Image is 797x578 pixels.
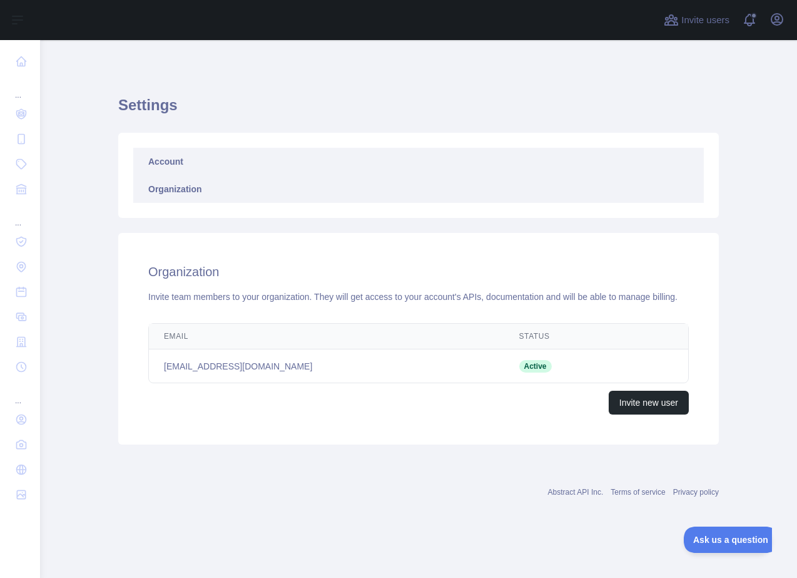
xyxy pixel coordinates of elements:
[661,10,732,30] button: Invite users
[611,488,665,497] a: Terms of service
[149,324,504,349] th: Email
[10,381,30,406] div: ...
[548,488,604,497] a: Abstract API Inc.
[149,349,504,383] td: [EMAIL_ADDRESS][DOMAIN_NAME]
[133,175,704,203] a: Organization
[504,324,629,349] th: Status
[519,360,552,373] span: Active
[133,148,704,175] a: Account
[684,527,772,553] iframe: Toggle Customer Support
[609,391,689,415] button: Invite new user
[118,95,719,125] h1: Settings
[10,203,30,228] div: ...
[148,263,689,281] h2: Organization
[148,291,689,303] div: Invite team members to your organization. They will get access to your account's APIs, documentat...
[681,13,729,28] span: Invite users
[673,488,719,497] a: Privacy policy
[10,75,30,100] div: ...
